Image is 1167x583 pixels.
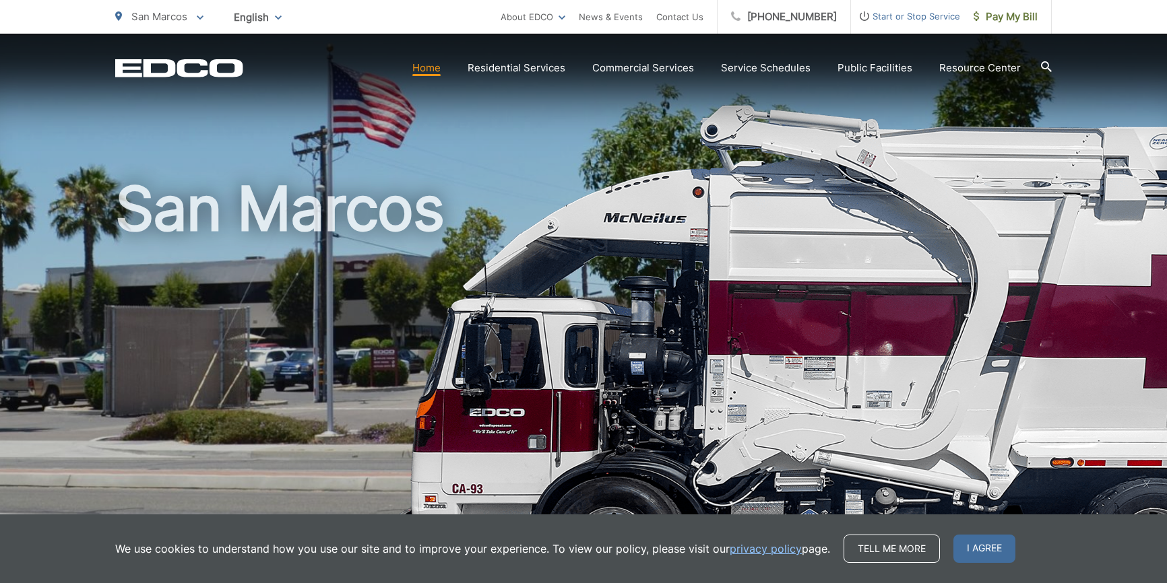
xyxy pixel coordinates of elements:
[656,9,703,25] a: Contact Us
[730,541,802,557] a: privacy policy
[939,60,1021,76] a: Resource Center
[579,9,643,25] a: News & Events
[468,60,565,76] a: Residential Services
[412,60,441,76] a: Home
[844,535,940,563] a: Tell me more
[501,9,565,25] a: About EDCO
[115,541,830,557] p: We use cookies to understand how you use our site and to improve your experience. To view our pol...
[115,59,243,77] a: EDCD logo. Return to the homepage.
[953,535,1015,563] span: I agree
[592,60,694,76] a: Commercial Services
[838,60,912,76] a: Public Facilities
[131,10,187,23] span: San Marcos
[721,60,811,76] a: Service Schedules
[224,5,292,29] span: English
[974,9,1038,25] span: Pay My Bill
